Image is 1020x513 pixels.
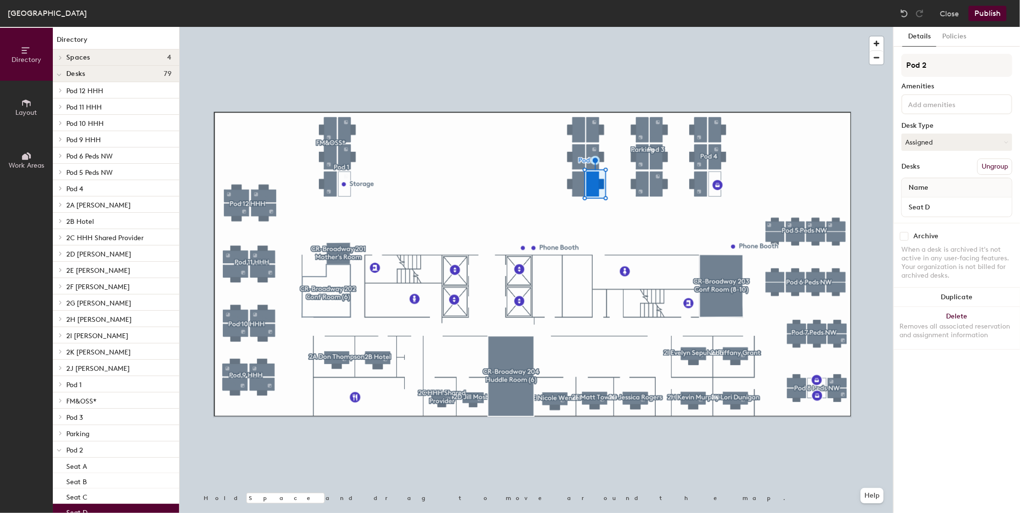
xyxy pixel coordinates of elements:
div: Desk Type [901,122,1012,130]
p: Seat B [66,475,87,486]
span: 2J [PERSON_NAME] [66,365,130,373]
span: 2C HHH Shared Provider [66,234,144,242]
span: Pod 12 HHH [66,87,103,95]
span: Desks [66,70,85,78]
span: 2K [PERSON_NAME] [66,348,131,356]
div: When a desk is archived it's not active in any user-facing features. Your organization is not bil... [901,245,1012,280]
div: Archive [913,232,938,240]
img: Undo [899,9,909,18]
span: Pod 5 Peds NW [66,169,113,177]
button: Details [902,27,936,47]
button: Close [940,6,959,21]
input: Unnamed desk [904,200,1010,214]
span: Pod 9 HHH [66,136,101,144]
img: Redo [915,9,924,18]
span: FM&OSS* [66,397,97,405]
span: Pod 11 HHH [66,103,102,111]
button: Help [861,488,884,503]
span: Directory [12,56,41,64]
p: Seat C [66,490,87,501]
span: 2D [PERSON_NAME] [66,250,131,258]
div: [GEOGRAPHIC_DATA] [8,7,87,19]
span: 2E [PERSON_NAME] [66,267,130,275]
input: Add amenities [906,98,993,110]
div: Desks [901,163,920,171]
span: 2A [PERSON_NAME] [66,201,131,209]
span: 4 [167,54,171,61]
span: 79 [164,70,171,78]
span: Parking [66,430,89,438]
span: Pod 1 [66,381,82,389]
button: DeleteRemoves all associated reservation and assignment information [894,307,1020,349]
button: Assigned [901,134,1012,151]
span: 2B Hotel [66,218,94,226]
span: Pod 4 [66,185,83,193]
p: Seat A [66,460,87,471]
span: Pod 3 [66,414,83,422]
span: 2I [PERSON_NAME] [66,332,128,340]
button: Ungroup [977,159,1012,175]
div: Removes all associated reservation and assignment information [899,322,1014,340]
button: Publish [969,6,1007,21]
span: Pod 6 Peds NW [66,152,113,160]
span: Name [904,179,933,196]
span: Work Areas [9,161,44,170]
span: 2G [PERSON_NAME] [66,299,131,307]
div: Amenities [901,83,1012,90]
span: 2F [PERSON_NAME] [66,283,130,291]
h1: Directory [53,35,179,49]
span: 2H [PERSON_NAME] [66,316,132,324]
button: Policies [936,27,972,47]
span: Layout [16,109,37,117]
button: Duplicate [894,288,1020,307]
span: Pod 10 HHH [66,120,104,128]
span: Spaces [66,54,90,61]
span: Pod 2 [66,446,83,454]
